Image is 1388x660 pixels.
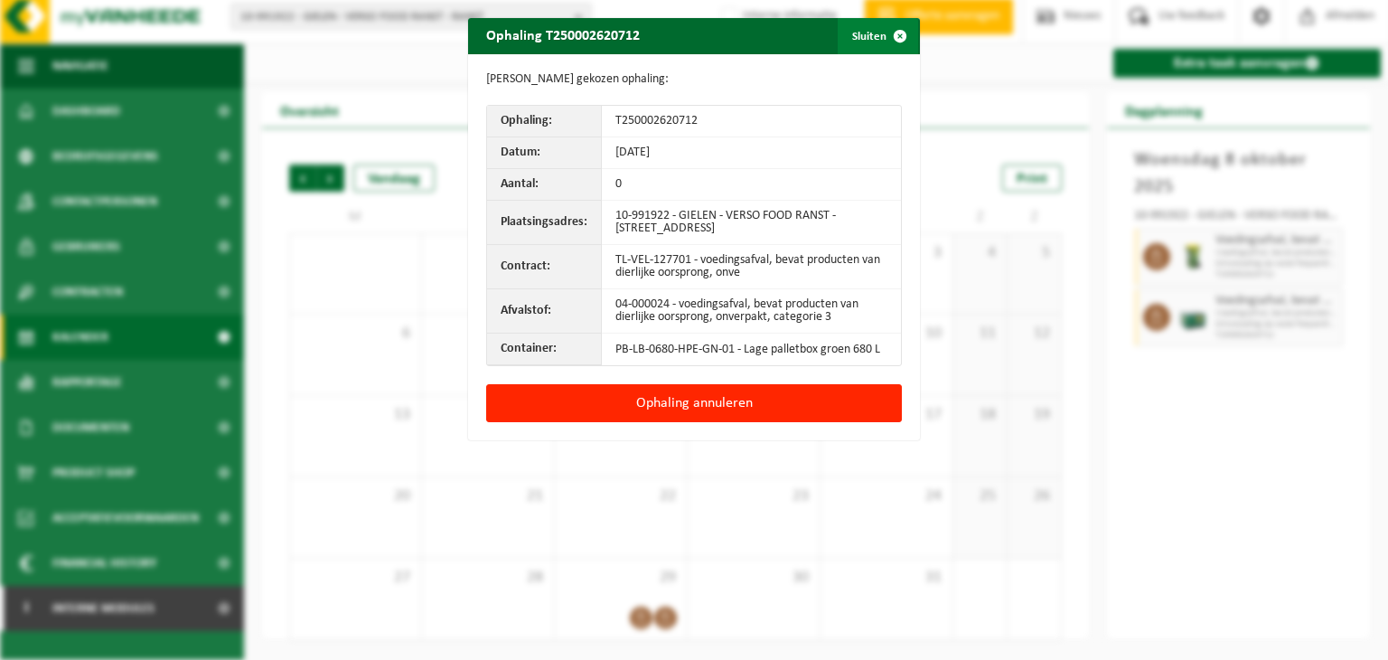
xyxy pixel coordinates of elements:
td: PB-LB-0680-HPE-GN-01 - Lage palletbox groen 680 L [602,334,901,365]
th: Container: [487,334,602,365]
td: TL-VEL-127701 - voedingsafval, bevat producten van dierlijke oorsprong, onve [602,245,901,289]
h2: Ophaling T250002620712 [468,18,658,52]
td: T250002620712 [602,106,901,137]
th: Aantal: [487,169,602,201]
td: [DATE] [602,137,901,169]
td: 10-991922 - GIELEN - VERSO FOOD RANST - [STREET_ADDRESS] [602,201,901,245]
th: Plaatsingsadres: [487,201,602,245]
p: [PERSON_NAME] gekozen ophaling: [486,72,902,87]
th: Datum: [487,137,602,169]
td: 0 [602,169,901,201]
th: Ophaling: [487,106,602,137]
button: Sluiten [838,18,918,54]
button: Ophaling annuleren [486,384,902,422]
td: 04-000024 - voedingsafval, bevat producten van dierlijke oorsprong, onverpakt, categorie 3 [602,289,901,334]
th: Afvalstof: [487,289,602,334]
th: Contract: [487,245,602,289]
